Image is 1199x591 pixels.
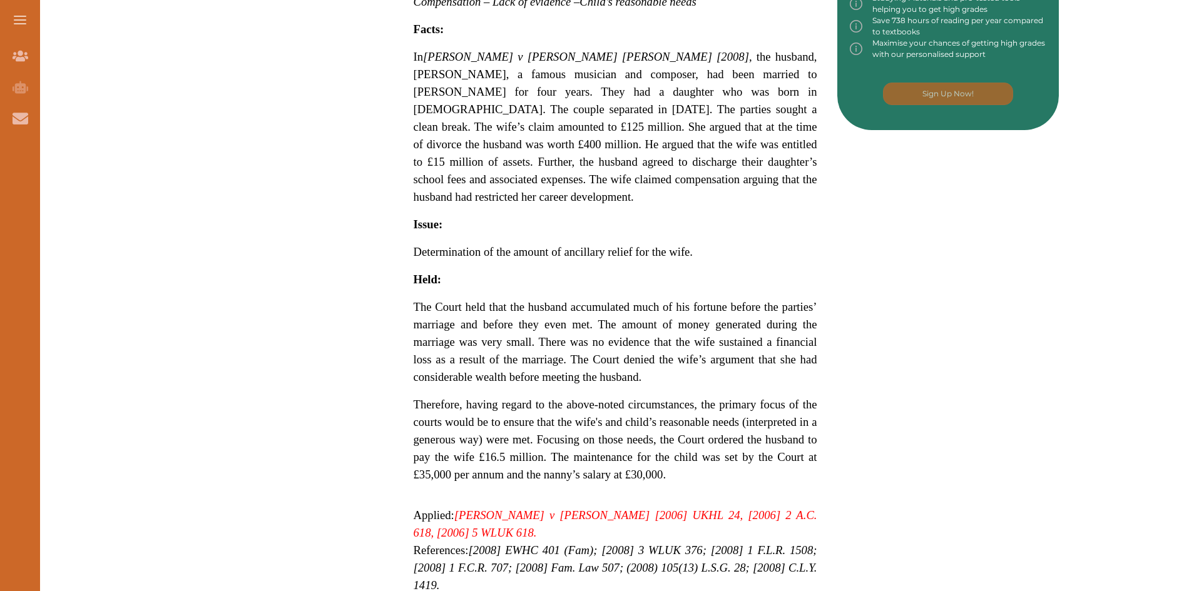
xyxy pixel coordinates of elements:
a: [PERSON_NAME] v [PERSON_NAME] [2006] UKHL 24, [2006] 2 A.C. 618, [2006] 5 WLUK 618. [414,508,817,539]
span: Applied: [414,508,817,539]
button: [object Object] [883,83,1013,105]
strong: Issue: [414,218,443,231]
div: Maximise your chances of getting high grades with our personalised support [850,38,1047,60]
p: Sign Up Now! [922,88,974,99]
img: info-img [850,15,862,38]
span: Determination of the amount of ancillary relief for the wife. [414,245,693,258]
iframe: Reviews Badge Ribbon Widget [852,180,1090,210]
span: In , the husband, [PERSON_NAME], a famous musician and composer, had been married to [PERSON_NAME... [414,50,817,203]
img: info-img [850,38,862,60]
div: Save 738 hours of reading per year compared to textbooks [850,15,1047,38]
strong: Facts: [414,23,444,36]
span: Therefore, having regard to the above-noted circumstances, the primary focus of the courts would ... [414,398,817,481]
span: The Court held that the husband accumulated much of his fortune before the parties’ marriage and ... [414,300,817,383]
em: [PERSON_NAME] v [PERSON_NAME] [PERSON_NAME] [2008] [423,50,749,63]
strong: Held: [414,273,442,286]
